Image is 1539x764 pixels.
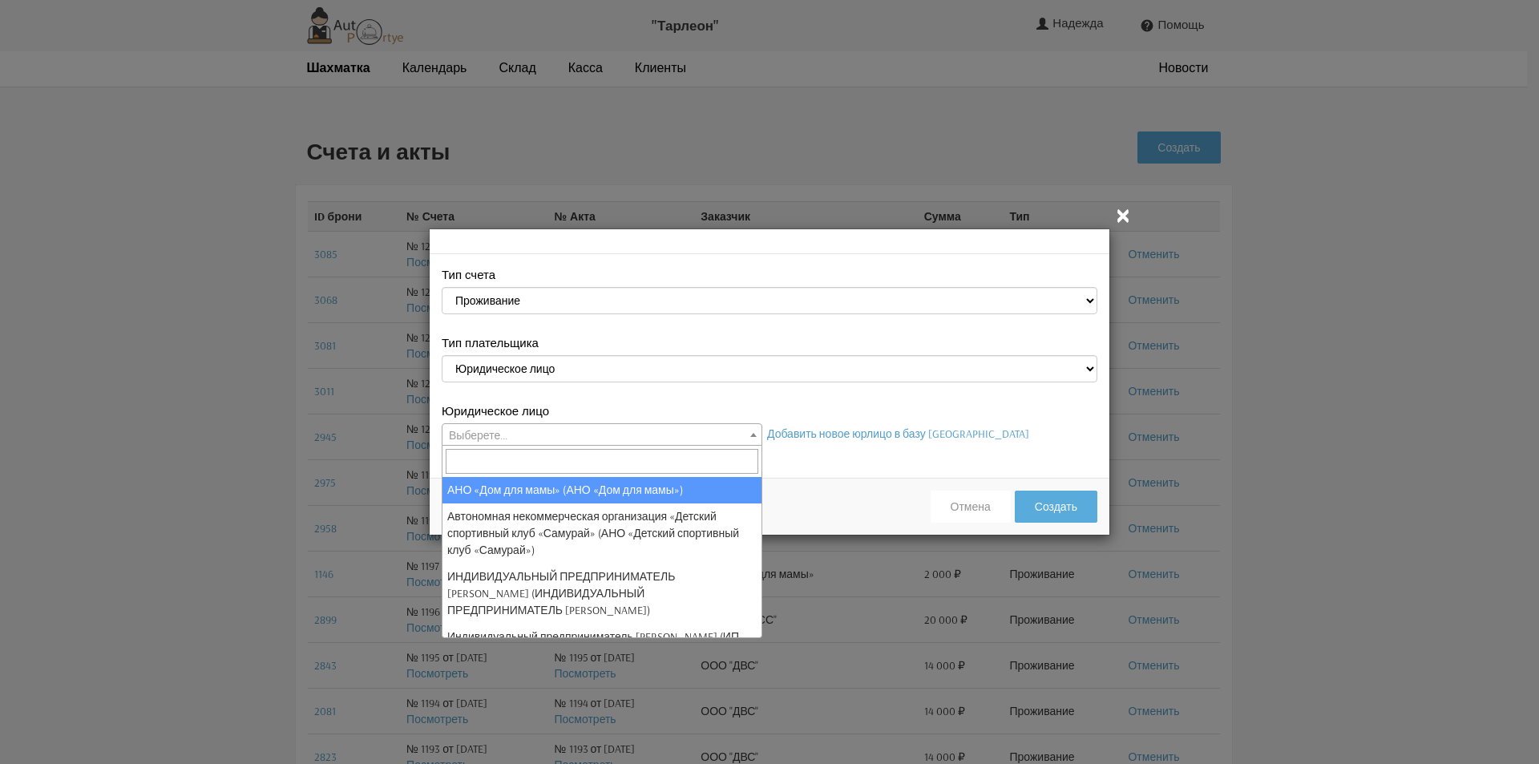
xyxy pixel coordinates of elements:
li: ИНДИВИДУАЛЬНЫЙ ПРЕДПРИНИМАТЕЛЬ [PERSON_NAME] (ИНДИВИДУАЛЬНЫЙ ПРЕДПРИНИМАТЕЛЬ [PERSON_NAME]) [442,564,761,624]
li: Автономная некоммерческая организация «Детский спортивный клуб «Самурай» (АНО «Детский спортивный... [442,503,761,564]
button: Создать [1015,491,1097,523]
label: Тип плательщика [442,334,539,351]
button: Закрыть [1113,204,1133,224]
label: Юридическое лицо [442,402,549,419]
i:  [1113,205,1133,224]
li: АНО «Дом для мамы» (АНО «Дом для мамы») [442,477,761,503]
span: Выберете... [449,428,507,443]
label: Тип счета [442,266,495,283]
a: Добавить новое юрлицо в базу [GEOGRAPHIC_DATA] [767,426,1029,441]
li: Индивидуальный предприниматель [PERSON_NAME] (ИП [PERSON_NAME]) [442,624,761,667]
button: Отмена [931,491,1011,523]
